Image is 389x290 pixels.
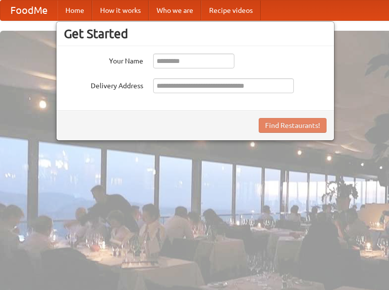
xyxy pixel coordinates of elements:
[92,0,149,20] a: How it works
[201,0,261,20] a: Recipe videos
[57,0,92,20] a: Home
[0,0,57,20] a: FoodMe
[64,78,143,91] label: Delivery Address
[259,118,327,133] button: Find Restaurants!
[64,54,143,66] label: Your Name
[64,26,327,41] h3: Get Started
[149,0,201,20] a: Who we are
